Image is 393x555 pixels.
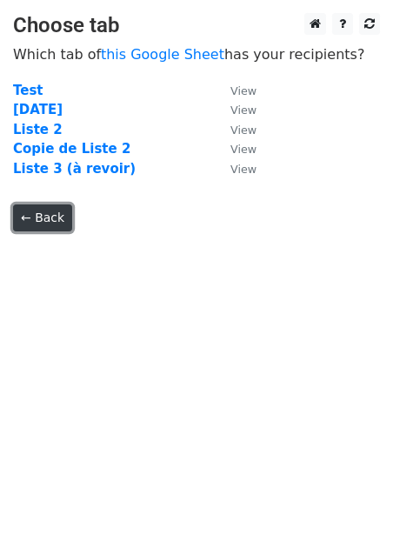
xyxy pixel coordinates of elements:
a: Liste 3 (à revoir) [13,161,136,177]
p: Which tab of has your recipients? [13,45,380,64]
a: View [213,83,256,98]
a: Liste 2 [13,122,63,137]
small: View [230,84,256,97]
a: View [213,141,256,157]
a: ← Back [13,204,72,231]
a: this Google Sheet [101,46,224,63]
a: View [213,102,256,117]
small: View [230,124,256,137]
small: View [230,163,256,176]
div: Widget de chat [306,471,393,555]
a: Test [13,83,43,98]
small: View [230,104,256,117]
a: View [213,161,256,177]
a: Copie de Liste 2 [13,141,130,157]
h3: Choose tab [13,13,380,38]
a: View [213,122,256,137]
small: View [230,143,256,156]
iframe: Chat Widget [306,471,393,555]
a: [DATE] [13,102,63,117]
